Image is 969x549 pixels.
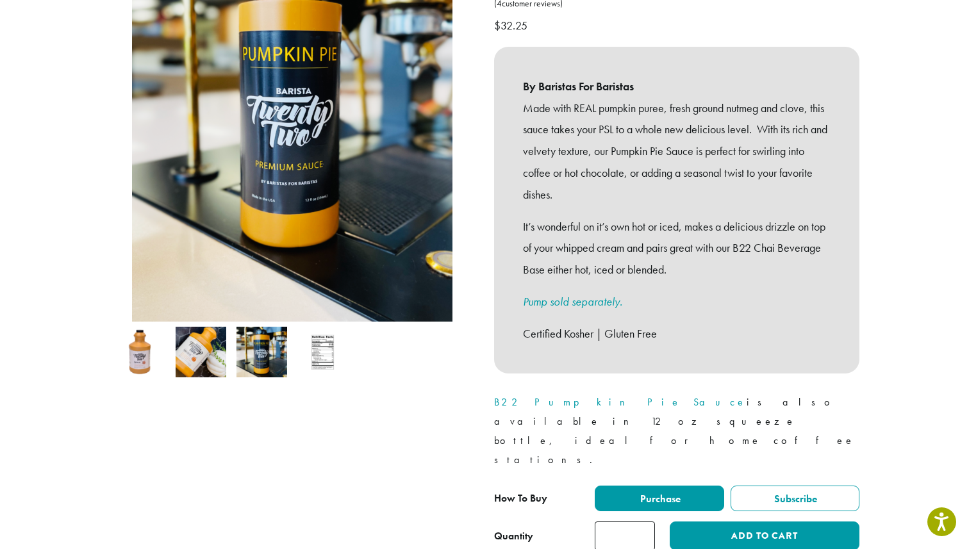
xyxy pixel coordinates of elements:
[494,529,533,544] div: Quantity
[494,393,859,470] p: is also available in 12 oz squeeze bottle, ideal for home coffee stations.
[236,327,287,377] img: Barista 22 Pumpkin Pie Sauce - Image 3
[638,492,681,505] span: Purchase
[494,491,547,505] span: How To Buy
[494,18,531,33] bdi: 32.25
[523,76,831,97] b: By Baristas For Baristas
[523,216,831,281] p: It’s wonderful on it’s own hot or iced, makes a delicious drizzle on top of your whipped cream an...
[297,327,348,377] img: Barista 22 Pumpkin Pie Sauce - Image 4
[523,294,622,309] a: Pump sold separately.
[494,395,747,409] a: B22 Pumpkin Pie Sauce
[523,323,831,345] p: Certified Kosher | Gluten Free
[772,492,817,505] span: Subscribe
[523,97,831,206] p: Made with REAL pumpkin puree, fresh ground nutmeg and clove, this sauce takes your PSL to a whole...
[176,327,226,377] img: Barista 22 Pumpkin Pie Sauce - Image 2
[115,327,165,377] img: Barista 22 Pumpkin Pie Sauce
[494,18,501,33] span: $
